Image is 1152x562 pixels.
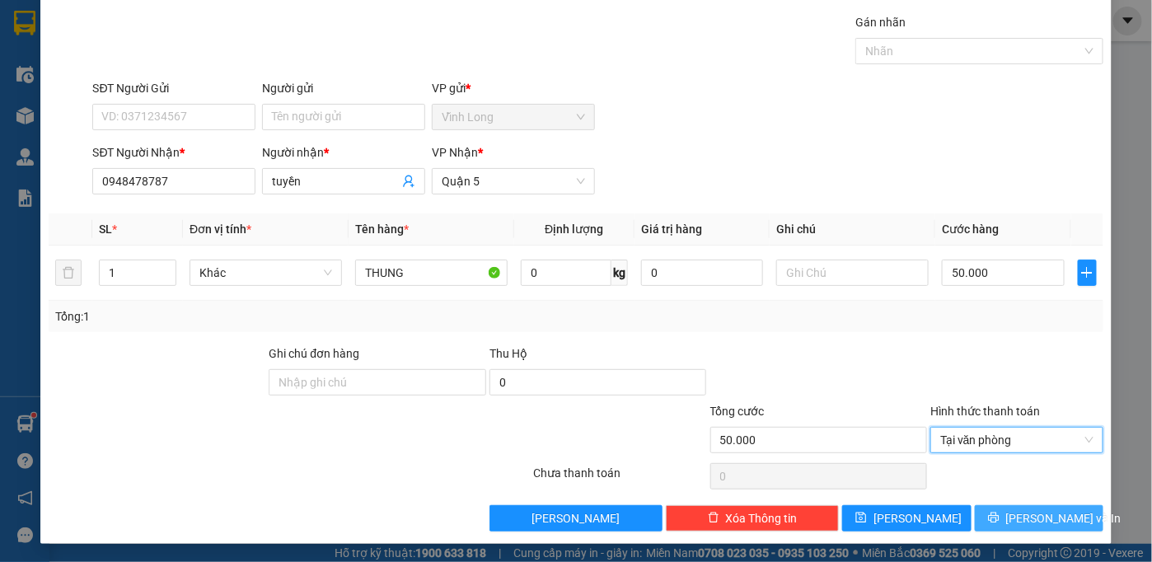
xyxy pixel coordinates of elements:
[988,512,1000,525] span: printer
[1079,266,1097,279] span: plus
[55,260,82,286] button: delete
[99,222,112,236] span: SL
[262,79,425,97] div: Người gửi
[770,213,935,246] th: Ghi chú
[873,509,962,527] span: [PERSON_NAME]
[442,105,585,129] span: Vĩnh Long
[708,512,719,525] span: delete
[402,175,415,188] span: user-add
[55,307,446,325] div: Tổng: 1
[262,143,425,162] div: Người nhận
[190,222,251,236] span: Đơn vị tính
[14,16,40,33] span: Gửi:
[942,222,999,236] span: Cước hàng
[545,222,603,236] span: Định lượng
[199,260,332,285] span: Khác
[710,405,765,418] span: Tổng cước
[855,512,867,525] span: save
[442,169,585,194] span: Quận 5
[1006,509,1122,527] span: [PERSON_NAME] và In
[975,505,1104,532] button: printer[PERSON_NAME] và In
[776,260,929,286] input: Ghi Chú
[726,509,798,527] span: Xóa Thông tin
[1078,260,1098,286] button: plus
[940,428,1093,452] span: Tại văn phòng
[107,54,240,77] div: 0908778847
[532,464,708,493] div: Chưa thanh toán
[355,260,508,286] input: VD: Bàn, Ghế
[489,347,527,360] span: Thu Hộ
[107,16,147,33] span: Nhận:
[641,260,763,286] input: 0
[14,14,96,54] div: Vĩnh Long
[12,87,98,124] div: 30.000
[355,222,409,236] span: Tên hàng
[269,347,359,360] label: Ghi chú đơn hàng
[432,79,595,97] div: VP gửi
[92,143,255,162] div: SĐT Người Nhận
[532,509,620,527] span: [PERSON_NAME]
[666,505,839,532] button: deleteXóa Thông tin
[107,14,240,34] div: Quận 5
[269,369,486,396] input: Ghi chú đơn hàng
[855,16,906,29] label: Gán nhãn
[107,34,240,54] div: THU
[92,79,255,97] div: SĐT Người Gửi
[842,505,972,532] button: save[PERSON_NAME]
[489,505,663,532] button: [PERSON_NAME]
[611,260,628,286] span: kg
[930,405,1040,418] label: Hình thức thanh toán
[12,87,89,104] span: Thu tiền rồi :
[432,146,478,159] span: VP Nhận
[641,222,702,236] span: Giá trị hàng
